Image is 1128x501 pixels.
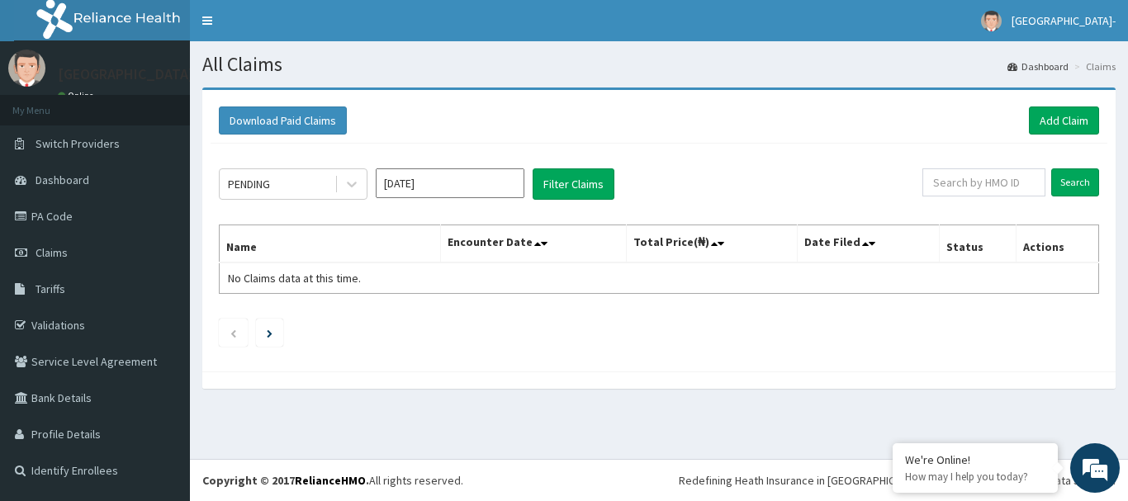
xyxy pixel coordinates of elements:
[228,176,270,192] div: PENDING
[626,225,798,263] th: Total Price(₦)
[905,470,1045,484] p: How may I help you today?
[798,225,940,263] th: Date Filed
[533,168,614,200] button: Filter Claims
[267,325,273,340] a: Next page
[190,459,1128,501] footer: All rights reserved.
[679,472,1116,489] div: Redefining Heath Insurance in [GEOGRAPHIC_DATA] using Telemedicine and Data Science!
[441,225,626,263] th: Encounter Date
[58,90,97,102] a: Online
[1016,225,1098,263] th: Actions
[230,325,237,340] a: Previous page
[376,168,524,198] input: Select Month and Year
[228,271,361,286] span: No Claims data at this time.
[36,245,68,260] span: Claims
[922,168,1045,196] input: Search by HMO ID
[1051,168,1099,196] input: Search
[905,452,1045,467] div: We're Online!
[36,281,65,296] span: Tariffs
[220,225,441,263] th: Name
[202,473,369,488] strong: Copyright © 2017 .
[1007,59,1069,73] a: Dashboard
[36,173,89,187] span: Dashboard
[981,11,1002,31] img: User Image
[1012,13,1116,28] span: [GEOGRAPHIC_DATA]-
[940,225,1017,263] th: Status
[8,50,45,87] img: User Image
[202,54,1116,75] h1: All Claims
[36,136,120,151] span: Switch Providers
[58,67,199,82] p: [GEOGRAPHIC_DATA]-
[295,473,366,488] a: RelianceHMO
[1070,59,1116,73] li: Claims
[219,106,347,135] button: Download Paid Claims
[1029,106,1099,135] a: Add Claim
